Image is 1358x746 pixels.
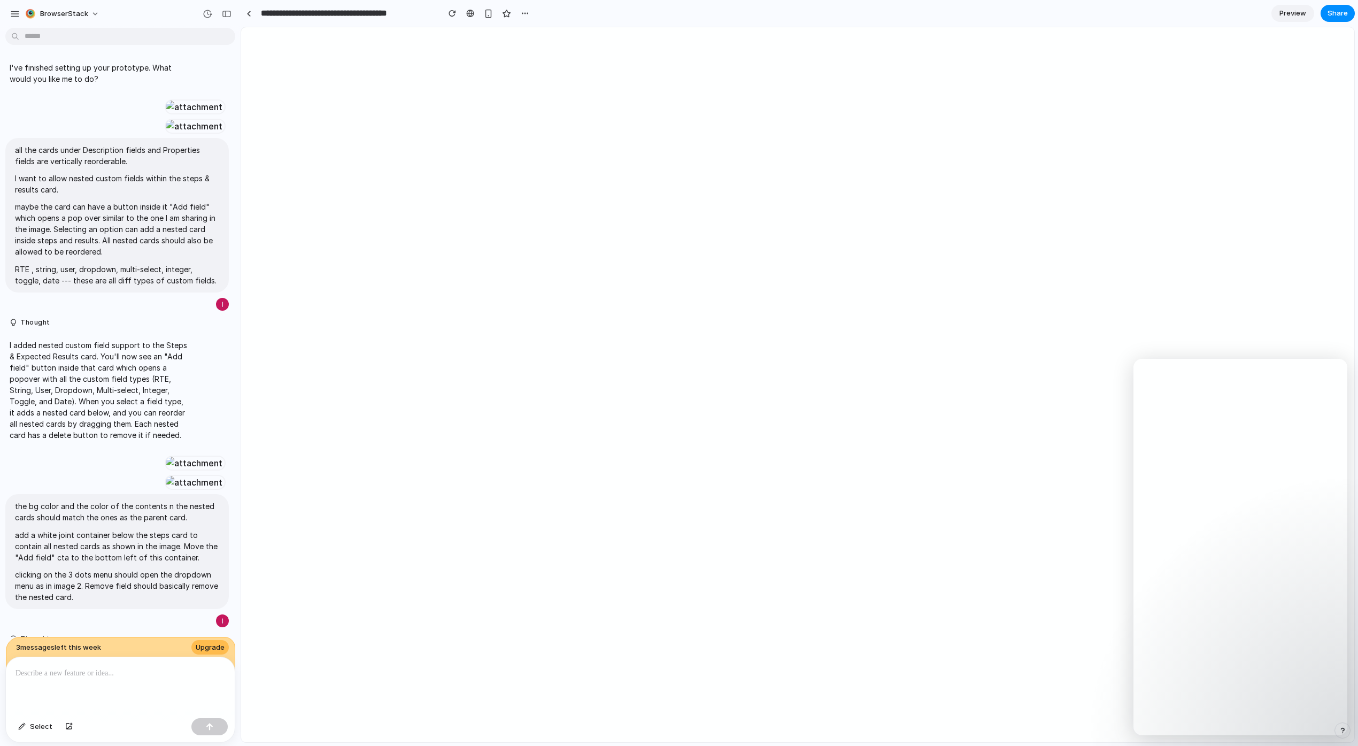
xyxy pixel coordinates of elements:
[21,5,105,22] button: BrowserStack
[1328,8,1348,19] span: Share
[1133,359,1347,735] iframe: Intercom live chat
[196,642,225,653] span: Upgrade
[10,340,188,441] p: I added nested custom field support to the Steps & Expected Results card. You'll now see an "Add ...
[1321,5,1355,22] button: Share
[15,144,219,167] p: all the cards under Description fields and Properties fields are vertically reorderable.
[15,569,219,603] p: clicking on the 3 dots menu should open the dropdown menu as in image 2. Remove field should basi...
[1279,8,1306,19] span: Preview
[15,501,219,523] p: the bg color and the color of the contents n the nested cards should match the ones as the parent...
[15,529,219,563] p: add a white joint container below the steps card to contain all nested cards as shown in the imag...
[40,9,88,19] span: BrowserStack
[15,264,219,286] p: RTE , string, user, dropdown, multi-select, integer, toggle, date --- these are all diff types of...
[191,640,229,655] a: Upgrade
[15,173,219,195] p: I want to allow nested custom fields within the steps & results card.
[15,201,219,257] p: maybe the card can have a button inside it "Add field" which opens a pop over similar to the one ...
[16,642,101,653] span: 3 message s left this week
[1271,5,1314,22] a: Preview
[10,62,188,84] p: I've finished setting up your prototype. What would you like me to do?
[13,718,58,735] button: Select
[30,721,52,732] span: Select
